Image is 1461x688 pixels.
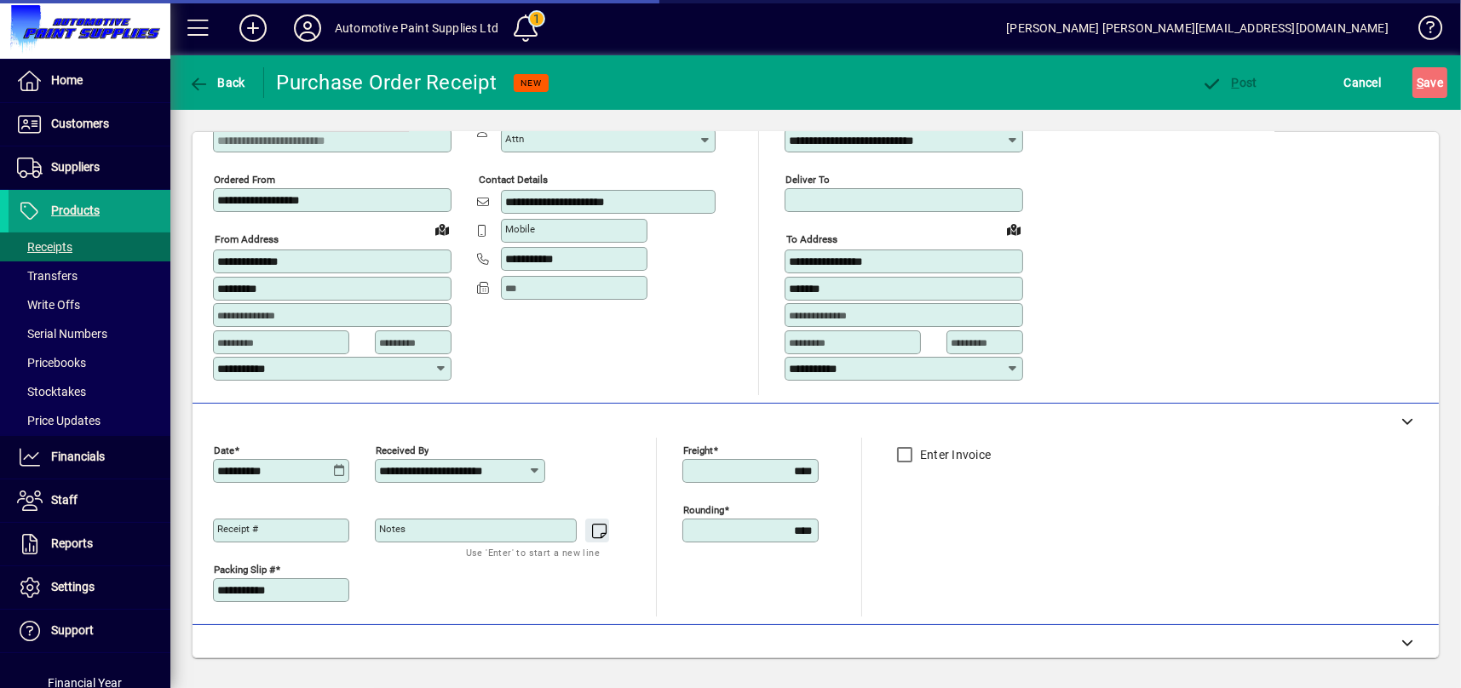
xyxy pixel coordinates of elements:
span: Settings [51,580,95,593]
span: S [1417,76,1424,89]
a: Suppliers [9,146,170,189]
a: Staff [9,479,170,522]
div: Automotive Paint Supplies Ltd [335,14,498,42]
div: Purchase Order Receipt [277,69,498,96]
a: Home [9,60,170,102]
a: Transfers [9,261,170,290]
mat-label: Rounding [683,503,724,515]
button: Back [184,67,250,98]
button: Cancel [1340,67,1386,98]
span: Price Updates [17,414,101,427]
a: Knowledge Base [1406,3,1440,59]
a: Write Offs [9,290,170,319]
span: Stocktakes [17,385,86,398]
button: Profile [280,13,335,43]
app-page-header-button: Back [170,67,264,98]
a: Stocktakes [9,377,170,406]
a: View on map [1000,215,1027,243]
a: Receipts [9,232,170,261]
span: Serial Numbers [17,327,107,341]
span: Transfers [17,269,78,283]
span: ost [1202,76,1257,89]
span: Receipts [17,240,72,254]
a: Financials [9,436,170,479]
label: Enter Invoice [917,446,991,463]
mat-label: Ordered from [214,174,275,186]
mat-hint: Use 'Enter' to start a new line [466,542,600,562]
a: Price Updates [9,406,170,435]
span: Financials [51,450,105,463]
mat-label: Mobile [505,223,535,235]
mat-label: Packing Slip # [214,563,275,575]
a: View on map [429,215,456,243]
button: Post [1198,67,1262,98]
button: Add [226,13,280,43]
span: Support [51,623,94,637]
button: Save [1412,67,1447,98]
span: Back [188,76,245,89]
a: Reports [9,523,170,565]
a: Serial Numbers [9,319,170,348]
span: Pricebooks [17,356,86,370]
span: Home [51,73,83,87]
mat-label: Attn [505,133,524,145]
span: NEW [521,77,542,89]
mat-label: Deliver To [785,174,830,186]
a: Settings [9,566,170,609]
mat-label: Freight [683,444,713,456]
a: Pricebooks [9,348,170,377]
mat-label: Notes [379,523,406,535]
span: Cancel [1344,69,1382,96]
span: Write Offs [17,298,80,312]
span: Staff [51,493,78,507]
span: P [1232,76,1240,89]
a: Customers [9,103,170,146]
mat-label: Receipt # [217,523,258,535]
mat-label: Received by [376,444,429,456]
span: Customers [51,117,109,130]
mat-label: Date [214,444,234,456]
span: ave [1417,69,1443,96]
a: Support [9,610,170,652]
span: Reports [51,536,93,550]
span: Suppliers [51,160,100,174]
div: [PERSON_NAME] [PERSON_NAME][EMAIL_ADDRESS][DOMAIN_NAME] [1006,14,1389,42]
span: Products [51,204,100,217]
